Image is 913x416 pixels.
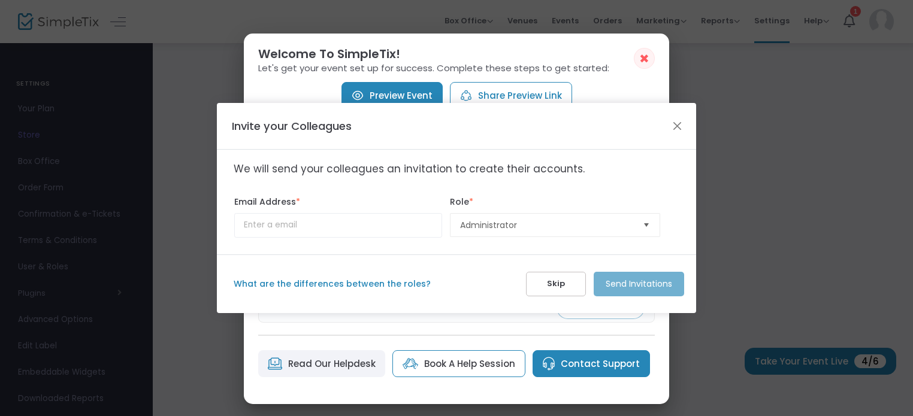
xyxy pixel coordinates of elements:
[234,213,442,238] input: Enter a email
[234,196,300,208] span: Email Address
[638,214,655,236] button: Select
[450,196,473,208] span: Role
[526,272,586,296] button: Skip
[670,119,685,134] button: Close
[232,118,352,134] h4: Invite your Colleagues
[460,219,633,231] span: Administrator
[234,156,679,183] label: We will send your colleagues an invitation to create their accounts.
[234,278,522,290] label: What are the differences between the roles?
